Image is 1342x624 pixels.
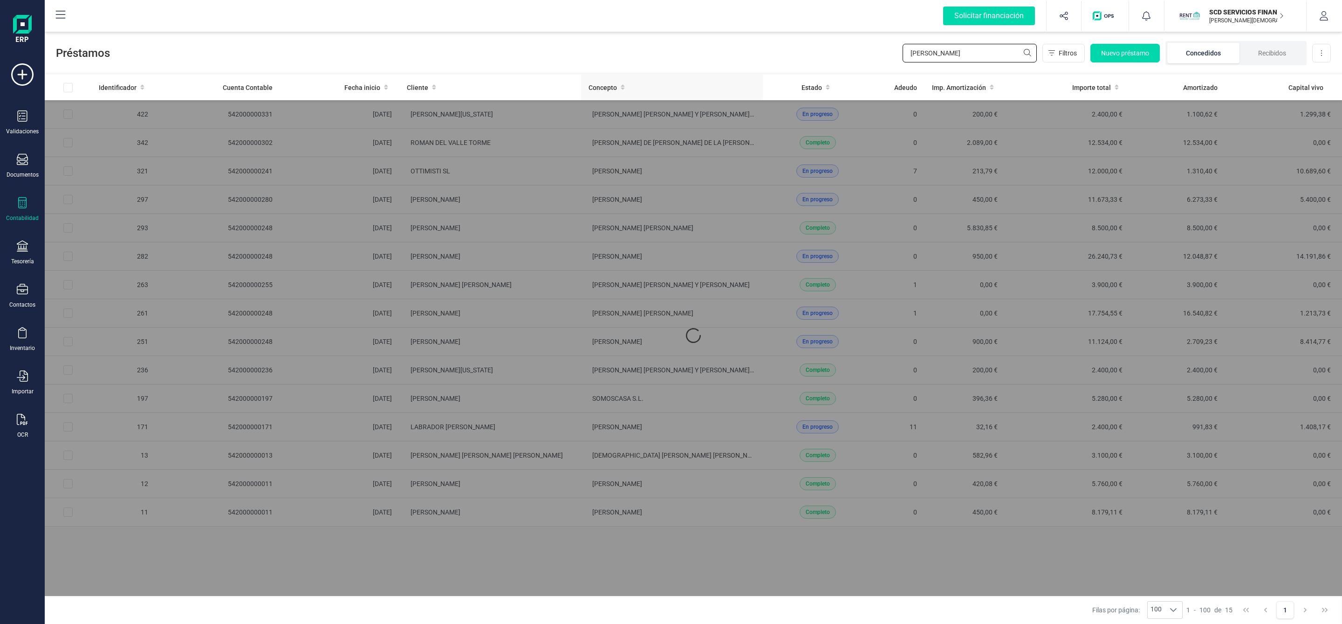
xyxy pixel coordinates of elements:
[1257,601,1274,619] button: Previous Page
[1167,43,1239,63] li: Concedidos
[1209,17,1284,24] p: [PERSON_NAME][DEMOGRAPHIC_DATA][DEMOGRAPHIC_DATA]
[223,83,273,92] span: Cuenta Contable
[943,7,1035,25] div: Solicitar financiación
[1093,11,1117,21] img: Logo de OPS
[6,128,39,135] div: Validaciones
[1186,605,1232,615] div: -
[10,344,35,352] div: Inventario
[1288,83,1323,92] span: Capital vivo
[407,83,428,92] span: Cliente
[1101,48,1149,58] span: Nuevo préstamo
[1209,7,1284,17] p: SCD SERVICIOS FINANCIEROS SL
[63,479,73,488] div: Row Selected b82b3c2d-19ee-4396-99e6-cea8d41cc9da
[56,46,903,61] span: Préstamos
[1072,83,1111,92] span: Importe total
[63,138,73,147] div: Row Selected 82561139-6b69-4723-89aa-fdd72c132c26
[1059,48,1077,58] span: Filtros
[12,388,34,395] div: Importar
[63,110,73,119] div: Row Selected 5bb85a43-f642-4cca-9658-91511e2c1f80
[1296,601,1314,619] button: Next Page
[63,195,73,204] div: Row Selected 1ef53d37-0e9b-4c78-a17c-97d29ba65634
[63,166,73,176] div: Row Selected 8b75f955-91f3-4cb7-a6d0-99fded1cc19c
[801,83,822,92] span: Estado
[1237,601,1255,619] button: First Page
[7,171,39,178] div: Documentos
[1199,605,1211,615] span: 100
[6,214,39,222] div: Contabilidad
[344,83,380,92] span: Fecha inicio
[1092,601,1183,619] div: Filas por página:
[1090,44,1160,62] button: Nuevo préstamo
[1179,6,1200,26] img: SC
[9,301,35,309] div: Contactos
[11,258,34,265] div: Tesorería
[1276,601,1294,619] button: Page 1
[1087,1,1123,31] button: Logo de OPS
[1214,605,1221,615] span: de
[63,309,73,318] div: Row Selected e22bf167-6226-49e0-9ed6-699357b067f7
[63,83,73,92] div: All items unselected
[932,83,986,92] span: Imp. Amortización
[1042,44,1085,62] button: Filtros
[1239,43,1305,63] li: Recibidos
[63,365,73,375] div: Row Selected 893eb6d0-390d-46b7-a9b7-76dc12abfe63
[1225,605,1232,615] span: 15
[894,83,917,92] span: Adeudo
[1316,601,1334,619] button: Last Page
[932,1,1046,31] button: Solicitar financiación
[589,83,617,92] span: Concepto
[13,15,32,45] img: Logo Finanedi
[63,451,73,460] div: Row Selected 56aeaf5c-f6a0-4093-b3c5-d3dd65e9c61c
[63,507,73,517] div: Row Selected 8580e9f9-1280-46d7-a18c-795bf4c7edea
[63,223,73,233] div: Row Selected 6f4afa20-9fff-43cd-bc8a-af4e50df2968
[63,337,73,346] div: Row Selected 51931474-5fae-4159-b0dd-69b2bde8c318
[63,394,73,403] div: Row Selected ddc302a5-f711-45c0-b866-4fe78fe0e08a
[1148,602,1164,618] span: 100
[63,280,73,289] div: Row Selected 97cfe92b-c6ca-4452-ab59-ff8ebd27c78e
[903,44,1037,62] input: Buscar...
[17,431,28,439] div: OCR
[63,422,73,432] div: Row Selected 4571b1c8-640f-4e92-be91-090149d251ce
[63,252,73,261] div: Row Selected 9be54335-625b-47a3-9242-0ea898b77f8c
[1186,605,1190,615] span: 1
[99,83,137,92] span: Identificador
[1183,83,1218,92] span: Amortizado
[1176,1,1295,31] button: SCSCD SERVICIOS FINANCIEROS SL[PERSON_NAME][DEMOGRAPHIC_DATA][DEMOGRAPHIC_DATA]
